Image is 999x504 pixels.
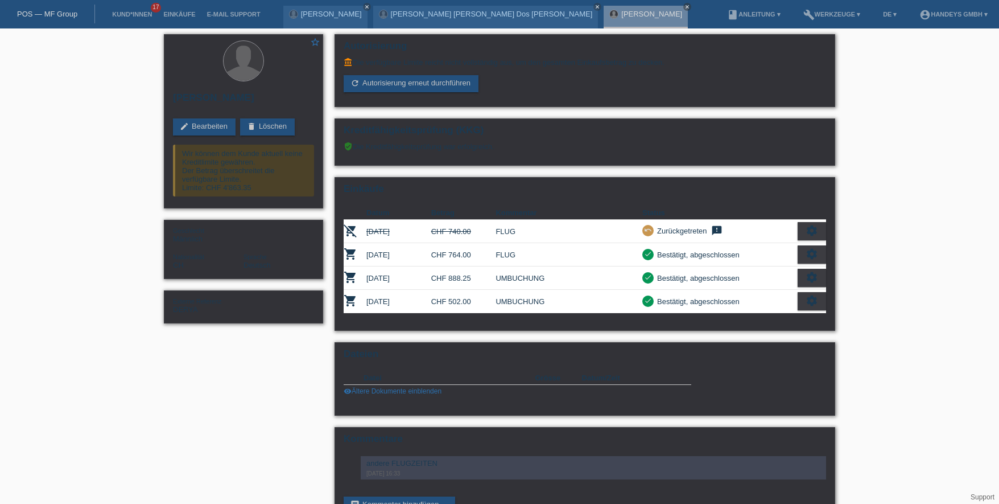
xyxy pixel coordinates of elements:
i: verified_user [344,142,353,151]
i: visibility [344,387,352,395]
a: DE ▾ [877,11,902,18]
h2: Kreditfähigkeitsprüfung (KKG) [344,125,826,142]
a: Einkäufe [158,11,201,18]
i: settings [806,271,818,284]
i: account_circle [919,9,931,21]
i: settings [806,248,818,260]
td: CHF 888.25 [431,267,496,290]
h2: Kommentare [344,433,826,450]
div: DERYA [173,297,243,314]
th: Kommentar [496,206,642,220]
a: [PERSON_NAME] [621,10,682,18]
i: account_balance [344,58,353,67]
th: Grösse [535,371,581,385]
h2: Autorisierung [344,40,826,58]
td: [DATE] [366,267,431,290]
div: Bestätigt, abgeschlossen [654,296,740,308]
div: [DATE] 16:33 [366,470,820,477]
i: check [644,250,652,258]
i: undo [644,226,652,234]
a: buildWerkzeuge ▾ [798,11,866,18]
i: close [364,4,370,10]
i: POSP00017606 [344,247,357,261]
i: feedback [710,225,724,236]
th: Betrag [431,206,496,220]
i: build [803,9,815,21]
span: Nationalität [173,253,204,260]
a: editBearbeiten [173,118,236,136]
td: CHF 764.00 [431,243,496,267]
div: Männlich [173,226,243,243]
td: UMBUCHUNG [496,267,642,290]
td: [DATE] [366,290,431,313]
a: close [683,3,691,11]
i: POSP00017973 [344,294,357,308]
td: FLUG [496,220,642,243]
h2: [PERSON_NAME] [173,92,314,109]
a: star_border [310,37,320,49]
div: Bestätigt, abgeschlossen [654,249,740,261]
a: account_circleHandeys GmbH ▾ [914,11,993,18]
td: CHF 502.00 [431,290,496,313]
a: Support [971,493,994,501]
i: book [727,9,738,21]
a: Kund*innen [106,11,158,18]
div: Die verfügbare Limite reicht nicht vollständig aus, um den gesamten Einkaufsbetrag zu decken. [344,58,826,67]
td: [DATE] [366,243,431,267]
td: FLUG [496,243,642,267]
a: close [363,3,371,11]
span: 17 [151,3,161,13]
td: [DATE] [366,220,431,243]
h2: Einkäufe [344,183,826,200]
span: Externe Referenz [173,298,222,305]
span: Deutsch [243,261,271,269]
span: Sprache [243,253,267,260]
div: Zurückgetreten [654,225,707,237]
i: settings [806,224,818,237]
a: [PERSON_NAME] [301,10,362,18]
a: bookAnleitung ▾ [721,11,786,18]
i: POSP00017636 [344,271,357,284]
div: Bestätigt, abgeschlossen [654,272,740,284]
i: edit [180,122,189,131]
a: visibilityÄltere Dokumente einblenden [344,387,441,395]
i: settings [806,294,818,307]
a: E-Mail Support [201,11,266,18]
a: deleteLöschen [240,118,295,136]
th: Status [642,206,798,220]
div: andere FLUGZEITEN [366,459,820,468]
i: POSP00017605 [344,224,357,237]
i: refresh [350,79,360,88]
i: delete [247,122,256,131]
div: Wir können dem Kunde aktuell keine Kreditlimite gewähren. Der Betrag überschreitet die verfügbare... [173,145,314,196]
i: check [644,273,652,281]
a: close [593,3,601,11]
a: POS — MF Group [17,10,77,18]
span: Schweiz [173,261,184,269]
span: Geschlecht [173,227,204,234]
th: Datum/Zeit [582,371,675,385]
th: Datei [364,371,535,385]
td: CHF 740.00 [431,220,496,243]
i: star_border [310,37,320,47]
a: [PERSON_NAME] [PERSON_NAME] Dos [PERSON_NAME] [391,10,593,18]
th: Datum [366,206,431,220]
h2: Dateien [344,349,826,366]
a: refreshAutorisierung erneut durchführen [344,75,478,92]
div: Die Kreditfähigkeitsprüfung war erfolgreich. [344,142,826,159]
i: close [595,4,600,10]
i: check [644,297,652,305]
i: close [684,4,690,10]
td: UMBUCHUNG [496,290,642,313]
